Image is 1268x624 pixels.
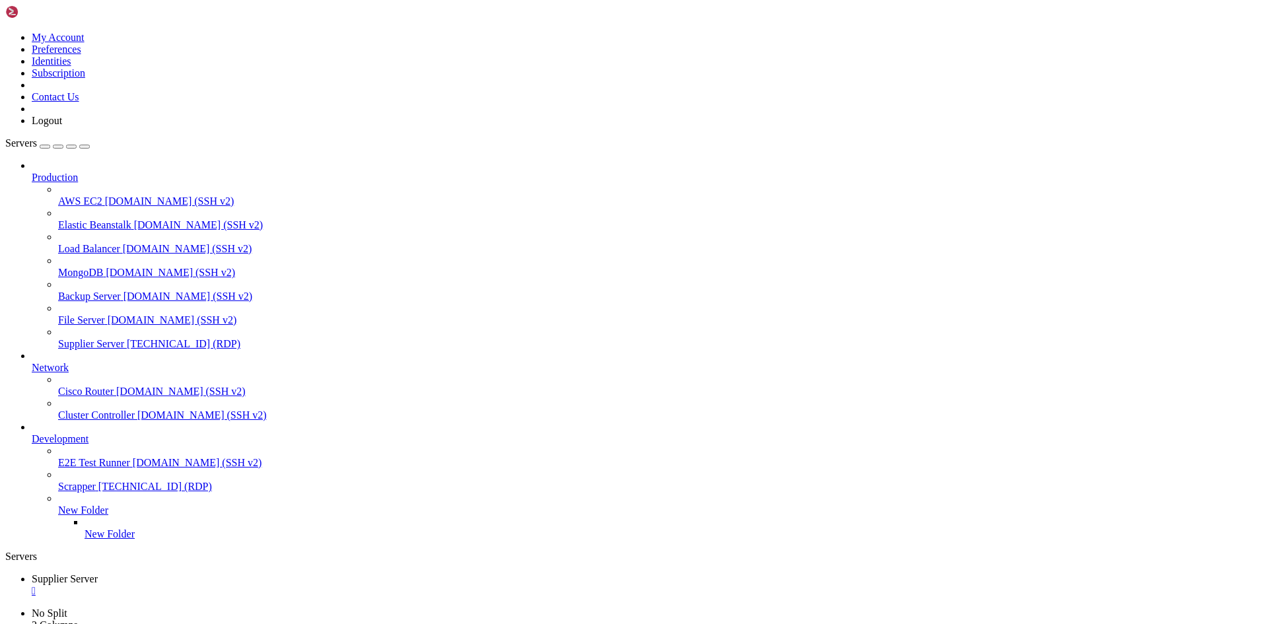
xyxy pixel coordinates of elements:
li: MongoDB [DOMAIN_NAME] (SSH v2) [58,255,1263,279]
a:  [32,585,1263,597]
a: Supplier Server [32,573,1263,597]
span: [DOMAIN_NAME] (SSH v2) [137,409,267,421]
a: Preferences [32,44,81,55]
a: Identities [32,55,71,67]
a: MongoDB [DOMAIN_NAME] (SSH v2) [58,267,1263,279]
li: E2E Test Runner [DOMAIN_NAME] (SSH v2) [58,445,1263,469]
div: Servers [5,551,1263,563]
li: Elastic Beanstalk [DOMAIN_NAME] (SSH v2) [58,207,1263,231]
a: Production [32,172,1263,184]
a: No Split [32,607,67,619]
li: Production [32,160,1263,350]
a: Development [32,433,1263,445]
a: Supplier Server [TECHNICAL_ID] (RDP) [58,338,1263,350]
span: Supplier Server [58,338,124,349]
span: AWS EC2 [58,195,102,207]
a: Cisco Router [DOMAIN_NAME] (SSH v2) [58,386,1263,398]
span: [DOMAIN_NAME] (SSH v2) [133,457,262,468]
a: Cluster Controller [DOMAIN_NAME] (SSH v2) [58,409,1263,421]
li: Network [32,350,1263,421]
span: Load Balancer [58,243,120,254]
a: Load Balancer [DOMAIN_NAME] (SSH v2) [58,243,1263,255]
span: MongoDB [58,267,103,278]
span: [DOMAIN_NAME] (SSH v2) [123,291,253,302]
a: Scrapper [TECHNICAL_ID] (RDP) [58,481,1263,493]
span: Cluster Controller [58,409,135,421]
li: Cluster Controller [DOMAIN_NAME] (SSH v2) [58,398,1263,421]
span: Backup Server [58,291,121,302]
a: Logout [32,115,62,126]
li: Load Balancer [DOMAIN_NAME] (SSH v2) [58,231,1263,255]
span: Supplier Server [32,573,98,584]
a: Subscription [32,67,85,79]
span: [TECHNICAL_ID] (RDP) [127,338,240,349]
li: Scrapper [TECHNICAL_ID] (RDP) [58,469,1263,493]
a: Contact Us [32,91,79,102]
span: [DOMAIN_NAME] (SSH v2) [116,386,246,397]
a: Backup Server [DOMAIN_NAME] (SSH v2) [58,291,1263,302]
span: File Server [58,314,105,326]
span: [TECHNICAL_ID] (RDP) [98,481,212,492]
span: [DOMAIN_NAME] (SSH v2) [123,243,252,254]
span: Scrapper [58,481,96,492]
span: Network [32,362,69,373]
a: File Server [DOMAIN_NAME] (SSH v2) [58,314,1263,326]
a: AWS EC2 [DOMAIN_NAME] (SSH v2) [58,195,1263,207]
img: Shellngn [5,5,81,18]
li: AWS EC2 [DOMAIN_NAME] (SSH v2) [58,184,1263,207]
a: New Folder [85,528,1263,540]
span: [DOMAIN_NAME] (SSH v2) [134,219,264,230]
li: Cisco Router [DOMAIN_NAME] (SSH v2) [58,374,1263,398]
a: Servers [5,137,90,149]
span: [DOMAIN_NAME] (SSH v2) [106,267,235,278]
span: Development [32,433,88,444]
span: New Folder [58,504,108,516]
span: Elastic Beanstalk [58,219,131,230]
span: New Folder [85,528,135,539]
span: E2E Test Runner [58,457,130,468]
a: My Account [32,32,85,43]
a: Elastic Beanstalk [DOMAIN_NAME] (SSH v2) [58,219,1263,231]
span: Servers [5,137,37,149]
a: E2E Test Runner [DOMAIN_NAME] (SSH v2) [58,457,1263,469]
span: Cisco Router [58,386,114,397]
li: New Folder [85,516,1263,540]
span: [DOMAIN_NAME] (SSH v2) [105,195,234,207]
a: Network [32,362,1263,374]
a: New Folder [58,504,1263,516]
span: Production [32,172,78,183]
li: Backup Server [DOMAIN_NAME] (SSH v2) [58,279,1263,302]
li: Supplier Server [TECHNICAL_ID] (RDP) [58,326,1263,350]
li: Development [32,421,1263,540]
li: New Folder [58,493,1263,540]
li: File Server [DOMAIN_NAME] (SSH v2) [58,302,1263,326]
span: [DOMAIN_NAME] (SSH v2) [108,314,237,326]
